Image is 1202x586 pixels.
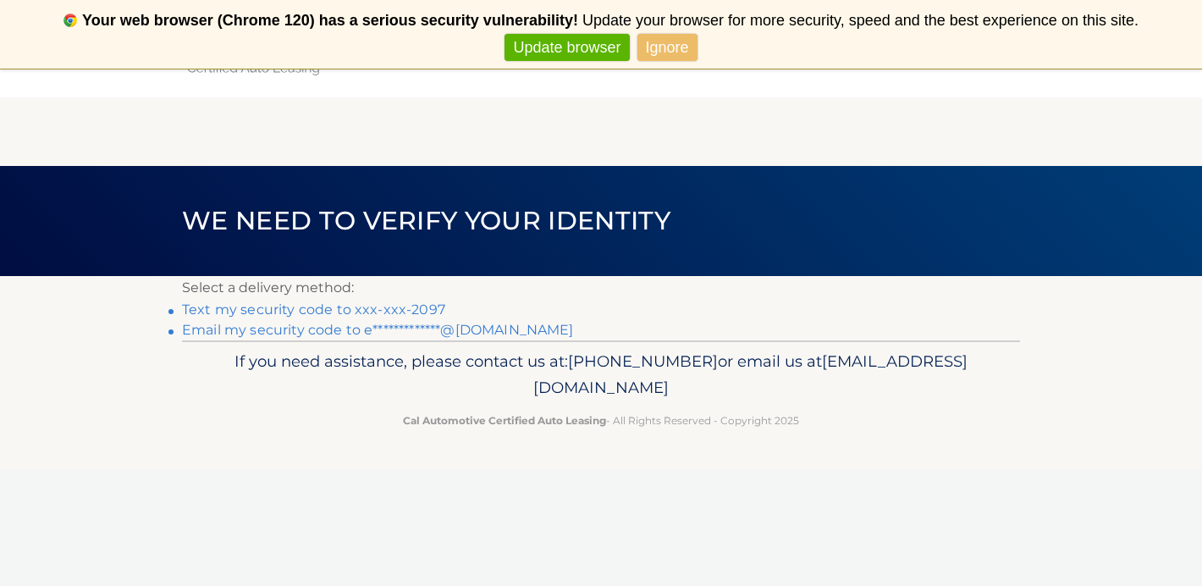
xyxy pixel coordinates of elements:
[193,348,1009,402] p: If you need assistance, please contact us at: or email us at
[568,351,718,371] span: [PHONE_NUMBER]
[637,34,697,62] a: Ignore
[182,301,445,318] a: Text my security code to xxx-xxx-2097
[182,276,1020,300] p: Select a delivery method:
[193,412,1009,429] p: - All Rights Reserved - Copyright 2025
[182,205,670,236] span: We need to verify your identity
[505,34,629,62] a: Update browser
[582,12,1139,29] span: Update your browser for more security, speed and the best experience on this site.
[403,414,606,427] strong: Cal Automotive Certified Auto Leasing
[82,12,578,29] b: Your web browser (Chrome 120) has a serious security vulnerability!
